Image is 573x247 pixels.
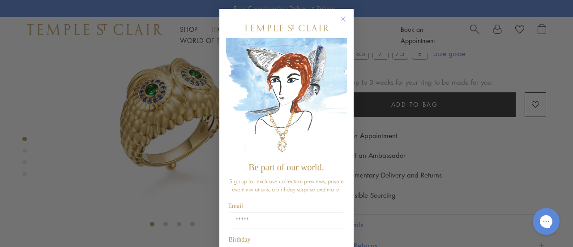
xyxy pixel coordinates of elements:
span: Sign up for exclusive collection previews, private event invitations, a birthday surprise and more. [229,177,344,193]
input: Email [229,212,344,229]
span: Birthday [229,236,251,243]
img: Temple St. Clair [244,25,329,31]
img: c4a9eb12-d91a-4d4a-8ee0-386386f4f338.jpeg [226,38,347,158]
span: Be part of our world. [249,162,324,172]
iframe: Gorgias live chat messenger [528,205,564,238]
button: Close dialog [342,18,353,29]
span: Email [228,203,243,209]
